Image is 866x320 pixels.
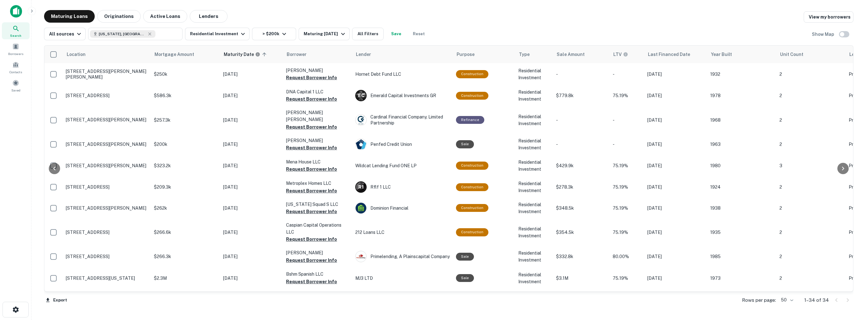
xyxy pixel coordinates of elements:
p: Residential Investment [518,89,550,102]
p: $250k [154,71,217,78]
p: $323.2k [154,162,217,169]
p: [STREET_ADDRESS] [66,229,148,235]
div: 50 [779,295,794,305]
span: Search [10,33,21,38]
p: 2 [779,205,842,212]
div: Primelending, A Plainscapital Company [355,251,450,262]
p: 2 [779,184,842,190]
span: 75.19% [613,206,628,211]
p: [DATE] [223,141,280,148]
p: Residential Investment [518,137,550,151]
button: Maturing Loans [44,10,95,23]
span: Saved [11,88,20,93]
p: $257.3k [154,117,217,124]
p: Residential Investment [518,271,550,285]
span: Lender [356,51,371,58]
p: Residential Investment [518,67,550,81]
img: capitalize-icon.png [10,5,22,18]
p: 1985 [710,253,773,260]
span: LTVs displayed on the website are for informational purposes only and may be reported incorrectly... [613,51,636,58]
th: Sale Amount [553,46,610,63]
p: [STREET_ADDRESS][PERSON_NAME] [66,141,148,147]
p: 2 [779,141,842,148]
p: [DATE] [647,141,704,148]
p: $586.3k [154,92,217,99]
p: [DATE] [647,71,704,78]
p: [DATE] [223,92,280,99]
p: 212 Loans LLC [355,229,450,236]
p: [STREET_ADDRESS][PERSON_NAME] [66,163,148,168]
p: 2 [779,117,842,124]
p: - [556,141,606,148]
button: Request Borrower Info [286,208,337,215]
p: [DATE] [223,275,280,282]
div: Dominion Financial [355,202,450,214]
div: This loan purpose was for construction [456,92,488,100]
span: Mortgage Amount [155,51,202,58]
th: Location [63,46,151,63]
div: This loan purpose was for refinancing [456,116,484,124]
span: Unit Count [780,51,812,58]
p: 2 [779,229,842,236]
button: Save your search to get updates of matches that match your search criteria. [386,28,406,40]
p: $266.3k [154,253,217,260]
th: Lender [352,46,453,63]
p: [DATE] [647,162,704,169]
p: Hornet Debt Fund LLC [355,71,450,78]
p: [DATE] [223,205,280,212]
p: [DATE] [647,205,704,212]
p: 2 [779,275,842,282]
p: [PERSON_NAME] [PERSON_NAME] [286,109,349,123]
p: [DATE] [223,253,280,260]
p: R 1 [358,184,363,190]
button: Request Borrower Info [286,278,337,285]
img: picture [356,115,366,125]
div: Sale [456,140,474,148]
div: This loan purpose was for construction [456,204,488,212]
div: All sources [49,30,83,38]
p: 1935 [710,229,773,236]
p: $429.9k [556,162,606,169]
div: Maturing [DATE] [304,30,346,38]
th: Year Built [707,46,776,63]
button: Residential Investment [185,28,250,40]
h6: Show Map [812,31,835,38]
button: Maturing [DATE] [299,28,349,40]
p: $200k [154,141,217,148]
span: 75.19% [613,93,628,98]
p: 1968 [710,117,773,124]
button: Request Borrower Info [286,74,337,81]
div: Cardinal Financial Company, Limited Partnership [355,114,450,125]
span: 75.19% [613,163,628,168]
p: [STREET_ADDRESS] [66,254,148,259]
div: LTVs displayed on the website are for informational purposes only and may be reported incorrectly... [613,51,628,58]
th: Type [515,46,553,63]
p: [STREET_ADDRESS][PERSON_NAME] [66,205,148,211]
h6: Maturity Date [224,51,254,58]
span: Sale Amount [557,51,593,58]
span: 75.19% [613,185,628,190]
p: Residential Investment [518,250,550,263]
p: Residential Investment [518,225,550,239]
div: Contacts [2,59,30,76]
p: [DATE] [647,229,704,236]
button: All sources [44,28,86,40]
p: $278.3k [556,184,606,190]
th: Borrower [283,46,352,63]
button: Request Borrower Info [286,165,337,173]
p: [STREET_ADDRESS][PERSON_NAME][PERSON_NAME] [66,69,148,80]
div: This loan purpose was for construction [456,162,488,169]
span: Type [519,51,538,58]
span: Purpose [457,51,483,58]
a: Saved [2,77,30,94]
div: Emerald Capital Investments GR [355,90,450,101]
p: Caspian Capital Operations LLC [286,222,349,235]
span: Borrower [287,51,306,58]
p: [STREET_ADDRESS][PERSON_NAME] [66,117,148,123]
th: Purpose [453,46,515,63]
p: Bshm Spanish LLC [286,271,349,278]
p: Residential Investment [518,113,550,127]
p: 1978 [710,92,773,99]
div: Penfed Credit Union [355,139,450,150]
button: Request Borrower Info [286,95,337,103]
